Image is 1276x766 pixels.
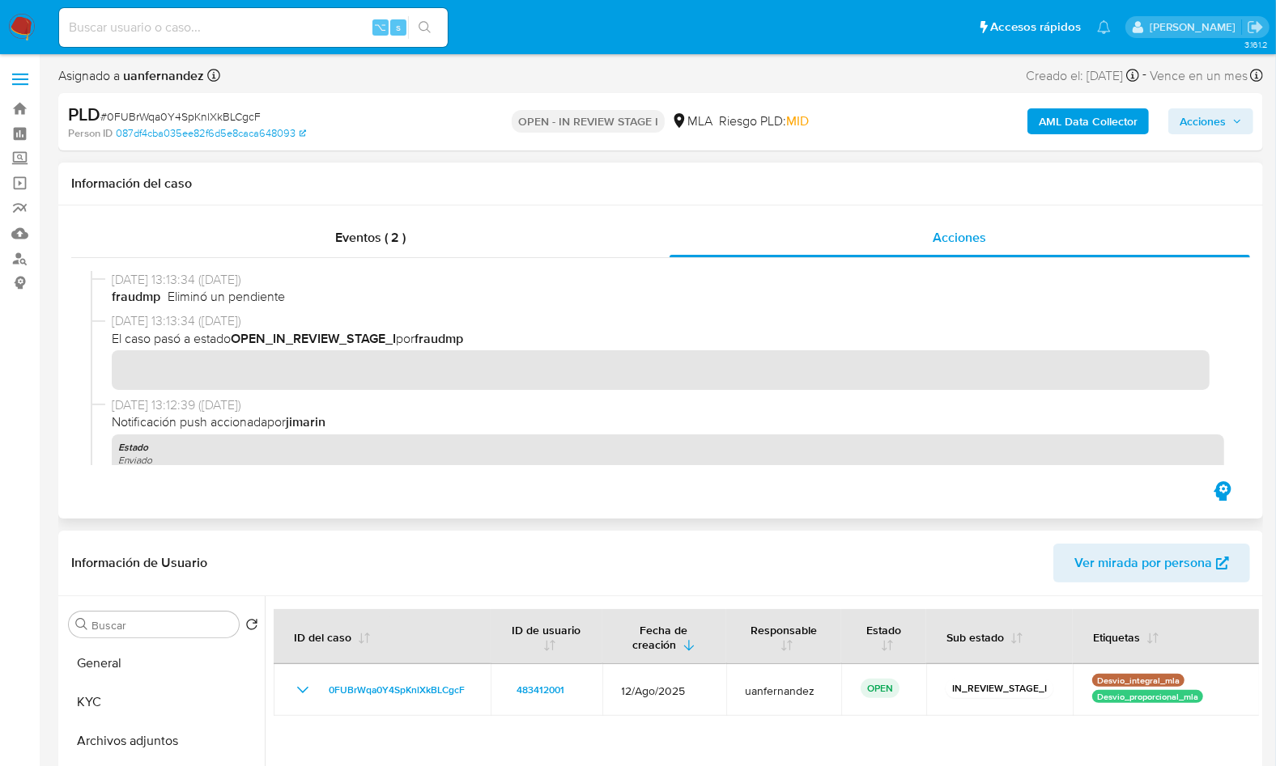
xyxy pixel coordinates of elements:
span: Acciones [933,228,986,247]
b: PLD [68,101,100,127]
b: Person ID [68,126,113,141]
a: Notificaciones [1097,20,1111,34]
div: MLA [671,112,712,130]
span: MID [786,112,809,130]
span: Acciones [1180,108,1226,134]
button: Volver al orden por defecto [245,618,258,636]
p: jian.marin@mercadolibre.com [1150,19,1241,35]
b: uanfernandez [120,66,204,85]
button: KYC [62,683,265,722]
h1: Información de Usuario [71,555,207,571]
button: Buscar [75,618,88,631]
span: Ver mirada por persona [1074,544,1212,582]
a: 087df4cba035ee82f6d5e8caca648093 [116,126,306,141]
button: General [62,644,265,683]
span: Asignado a [58,67,204,85]
span: Vence en un mes [1150,67,1248,85]
b: AML Data Collector [1039,108,1138,134]
span: ⌥ [374,19,386,35]
h1: Información del caso [71,176,1250,192]
p: OPEN - IN REVIEW STAGE I [512,110,665,133]
div: Creado el: [DATE] [1026,65,1139,87]
span: Eventos ( 2 ) [335,228,406,247]
span: Riesgo PLD: [719,112,809,130]
input: Buscar [91,618,232,633]
button: Acciones [1168,108,1253,134]
button: AML Data Collector [1027,108,1149,134]
span: s [396,19,401,35]
span: # 0FUBrWqa0Y4SpKnlXkBLCgcF [100,108,261,125]
span: Accesos rápidos [990,19,1081,36]
a: Salir [1247,19,1264,36]
button: search-icon [408,16,441,39]
input: Buscar usuario o caso... [59,17,448,38]
button: Ver mirada por persona [1053,544,1250,582]
button: Archivos adjuntos [62,722,265,760]
span: - [1142,65,1146,87]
